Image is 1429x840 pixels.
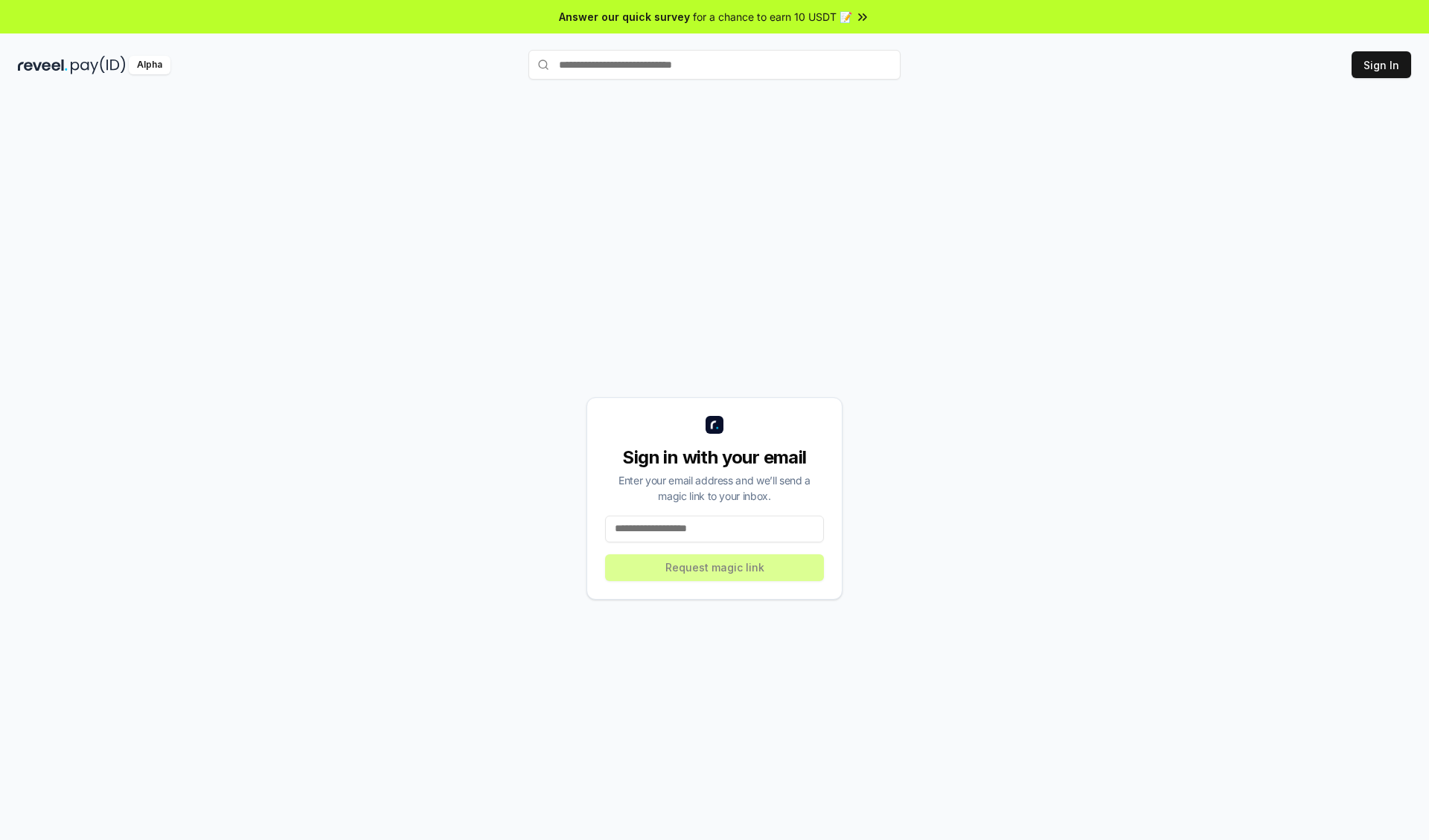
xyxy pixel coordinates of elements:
button: Sign In [1352,51,1411,78]
img: logo_small [706,416,723,434]
div: Alpha [129,56,170,74]
div: Sign in with your email [605,446,824,469]
img: pay_id [71,56,126,74]
span: for a chance to earn 10 USDT 📝 [693,9,852,25]
div: Enter your email address and we’ll send a magic link to your inbox. [605,472,824,504]
img: reveel_dark [18,56,68,74]
span: Answer our quick survey [559,9,690,25]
